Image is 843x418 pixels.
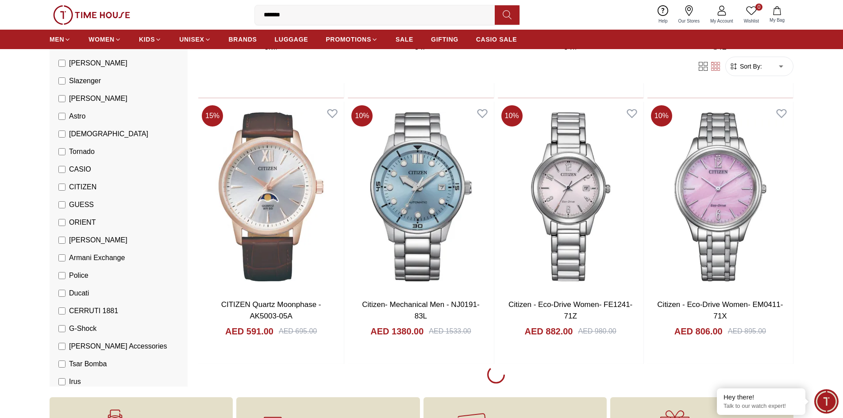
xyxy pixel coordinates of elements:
span: [PERSON_NAME] [69,58,127,69]
input: [PERSON_NAME] [58,237,65,244]
span: Wishlist [740,18,762,24]
img: Citizen - Eco-Drive Women- FE1241-71Z [498,102,643,292]
a: PROMOTIONS [326,31,378,47]
input: CASIO [58,166,65,173]
span: LUGGAGE [275,35,308,44]
span: Tornado [69,146,95,157]
input: CERRUTI 1881 [58,307,65,314]
input: [DEMOGRAPHIC_DATA] [58,130,65,138]
input: Tsar Bomba [58,360,65,368]
div: AED 1533.00 [429,326,471,337]
input: [PERSON_NAME] [58,95,65,102]
button: Sort By: [729,62,762,71]
a: 0Wishlist [739,4,764,26]
span: My Account [707,18,737,24]
span: KIDS [139,35,155,44]
input: GUESS [58,201,65,208]
div: AED 895.00 [728,326,766,337]
input: CITIZEN [58,184,65,191]
span: Our Stores [675,18,703,24]
span: 10 % [501,105,523,127]
span: Irus [69,376,81,387]
h4: AED 591.00 [225,325,273,337]
input: ORIENT [58,219,65,226]
h4: AED 1380.00 [370,325,423,337]
div: AED 695.00 [279,326,317,337]
h4: AED 806.00 [674,325,723,337]
span: My Bag [766,17,788,23]
span: [PERSON_NAME] [69,235,127,245]
input: Ducati [58,290,65,297]
a: Citizen - Eco-Drive Women- EM0411-71X [657,300,783,320]
a: LUGGAGE [275,31,308,47]
p: Talk to our watch expert! [724,403,799,410]
span: CASIO [69,164,91,175]
input: Tornado [58,148,65,155]
span: CASIO SALE [476,35,517,44]
a: Our Stores [673,4,705,26]
span: [DEMOGRAPHIC_DATA] [69,129,148,139]
span: 15 % [202,105,223,127]
a: KIDS [139,31,162,47]
a: BRANDS [229,31,257,47]
span: Police [69,270,89,281]
span: BRANDS [229,35,257,44]
img: Citizen- Mechanical Men - NJ0191-83L [348,102,493,292]
span: [PERSON_NAME] [69,93,127,104]
a: GIFTING [431,31,458,47]
span: CERRUTI 1881 [69,306,118,316]
img: ... [53,5,130,25]
span: Help [655,18,671,24]
input: [PERSON_NAME] Accessories [58,343,65,350]
a: SALE [396,31,413,47]
span: CITIZEN [69,182,96,192]
span: 10 % [651,105,672,127]
span: Ducati [69,288,89,299]
a: CITIZEN Quartz Moonphase - AK5003-05A [221,300,321,320]
img: CITIZEN Quartz Moonphase - AK5003-05A [198,102,344,292]
span: Astro [69,111,85,122]
span: G-Shock [69,323,96,334]
div: Hey there! [724,393,799,402]
a: Help [653,4,673,26]
input: Slazenger [58,77,65,84]
input: Police [58,272,65,279]
h4: AED 882.00 [525,325,573,337]
input: Armani Exchange [58,254,65,261]
input: [PERSON_NAME] [58,60,65,67]
input: G-Shock [58,325,65,332]
a: UNISEX [179,31,211,47]
span: [PERSON_NAME] Accessories [69,341,167,352]
input: Astro [58,113,65,120]
div: Chat Widget [814,389,839,414]
img: Citizen - Eco-Drive Women- EM0411-71X [647,102,793,292]
span: MEN [50,35,64,44]
span: Slazenger [69,76,101,86]
a: WOMEN [89,31,121,47]
span: WOMEN [89,35,115,44]
span: SALE [396,35,413,44]
a: MEN [50,31,71,47]
span: 10 % [351,105,373,127]
span: PROMOTIONS [326,35,371,44]
span: GIFTING [431,35,458,44]
span: ORIENT [69,217,96,228]
div: AED 980.00 [578,326,616,337]
span: UNISEX [179,35,204,44]
span: Armani Exchange [69,253,125,263]
span: GUESS [69,199,94,210]
span: Sort By: [738,62,762,71]
a: Citizen- Mechanical Men - NJ0191-83L [362,300,480,320]
a: Citizen - Eco-Drive Women- FE1241-71Z [508,300,632,320]
input: Irus [58,378,65,385]
span: Tsar Bomba [69,359,107,369]
button: My Bag [764,4,790,25]
span: 0 [755,4,762,11]
a: CASIO SALE [476,31,517,47]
